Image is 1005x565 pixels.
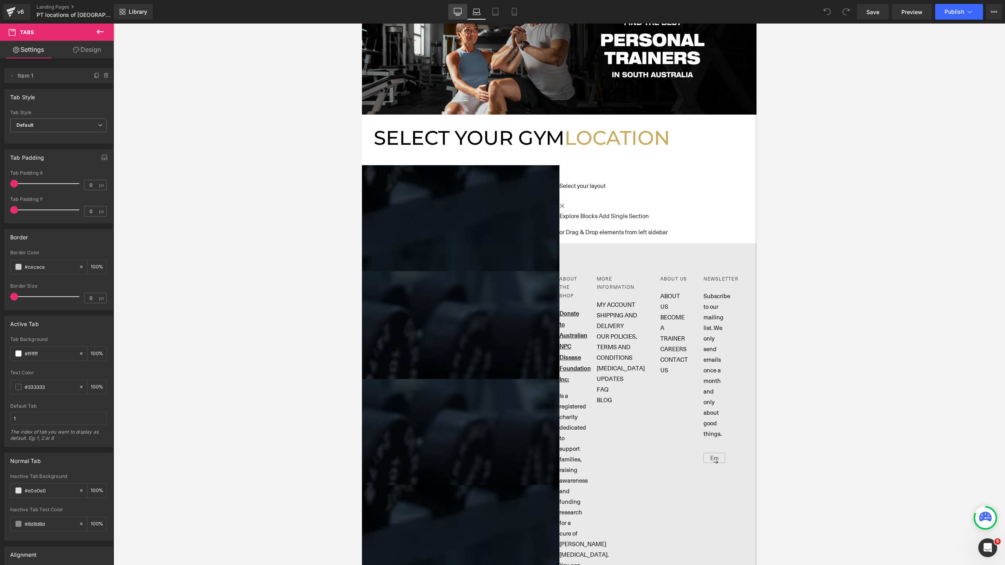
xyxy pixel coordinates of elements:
[486,4,505,20] a: Tablet
[10,230,28,241] div: Border
[467,4,486,20] a: Laptop
[838,4,854,20] button: Redo
[16,122,33,128] b: Default
[901,8,923,16] span: Preview
[978,538,997,557] iframe: Intercom live chat
[10,250,107,255] div: Border Color
[88,517,106,531] div: %
[25,486,75,495] input: Color
[10,150,44,161] div: Tab Padding
[114,4,153,20] a: New Library
[20,29,34,35] span: Tabs
[25,262,75,271] input: Color
[986,4,1002,20] button: More
[10,316,39,327] div: Active Tab
[88,484,106,498] div: %
[16,7,26,17] div: v6
[37,12,112,18] span: PT locations of [GEOGRAPHIC_DATA]
[10,547,37,558] div: Alignment
[819,4,835,20] button: Undo
[10,474,107,479] div: Inactive Tab Background
[37,4,127,10] a: Landing Pages
[3,4,30,20] a: v6
[10,89,35,100] div: Tab Style
[58,41,115,58] a: Design
[935,4,983,20] button: Publish
[10,170,107,176] div: Tab Padding X
[25,519,75,528] input: Color
[342,429,363,439] input: Email address
[99,182,106,188] span: px
[129,8,147,15] span: Library
[25,349,75,358] input: Color
[505,4,524,20] a: Mobile
[10,370,107,375] div: Text Color
[10,507,107,512] div: Inactive Tab Text Color
[88,347,106,361] div: %
[88,260,106,274] div: %
[10,337,107,342] div: Tab Background
[448,4,467,20] a: Desktop
[25,383,75,391] input: Color
[99,209,106,214] span: px
[10,429,107,447] div: The index of tab you want to display as default. Eg: 1, 2 or 6
[866,8,879,16] span: Save
[99,295,106,301] span: px
[88,380,106,394] div: %
[10,403,107,409] div: Default Tab
[892,4,932,20] a: Preview
[994,538,1001,545] span: 5
[10,197,107,202] div: Tab Padding Y
[945,9,964,15] span: Publish
[10,453,41,464] div: Normal Tab
[10,110,107,115] div: Tab Style
[10,283,107,289] div: Border Size
[18,68,84,83] span: Item 1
